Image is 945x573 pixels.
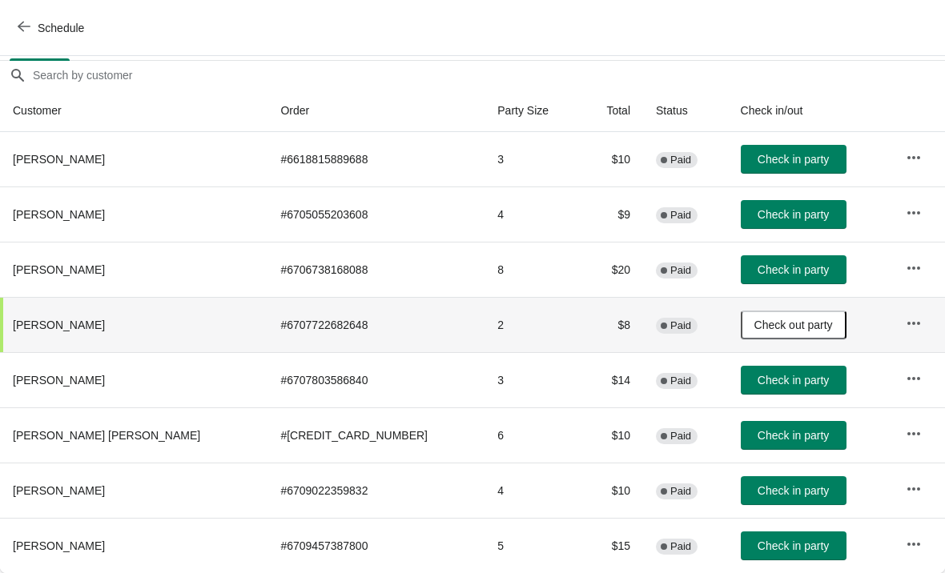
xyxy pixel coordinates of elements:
button: Check in party [741,476,846,505]
span: Paid [670,154,691,166]
span: Check out party [754,319,833,331]
td: $20 [581,242,643,297]
td: 3 [485,352,581,407]
button: Schedule [8,14,97,42]
td: 4 [485,463,581,518]
td: # 6709457387800 [267,518,485,573]
span: Paid [670,319,691,332]
td: 3 [485,132,581,186]
span: [PERSON_NAME] [13,208,105,221]
button: Check in party [741,255,846,284]
th: Total [581,90,643,132]
td: # 6705055203608 [267,186,485,242]
th: Check in/out [728,90,893,132]
td: 6 [485,407,581,463]
span: Schedule [38,22,84,34]
span: Paid [670,485,691,498]
span: [PERSON_NAME] [13,263,105,276]
span: Check in party [758,263,829,276]
td: $9 [581,186,643,242]
button: Check in party [741,145,846,174]
td: $10 [581,132,643,186]
span: [PERSON_NAME] [PERSON_NAME] [13,429,200,442]
th: Order [267,90,485,132]
td: # 6706738168088 [267,242,485,297]
td: # 6618815889688 [267,132,485,186]
span: [PERSON_NAME] [13,374,105,387]
td: # 6709022359832 [267,463,485,518]
span: Check in party [758,484,829,497]
td: $10 [581,463,643,518]
span: Paid [670,430,691,443]
td: $8 [581,297,643,352]
span: [PERSON_NAME] [13,319,105,331]
span: Check in party [758,153,829,166]
span: [PERSON_NAME] [13,539,105,552]
button: Check in party [741,200,846,229]
span: [PERSON_NAME] [13,153,105,166]
td: # 6707722682648 [267,297,485,352]
span: Paid [670,264,691,277]
td: 5 [485,518,581,573]
span: Paid [670,540,691,553]
th: Status [643,90,728,132]
span: Paid [670,209,691,222]
span: Paid [670,375,691,387]
td: 2 [485,297,581,352]
td: 8 [485,242,581,297]
span: [PERSON_NAME] [13,484,105,497]
button: Check in party [741,421,846,450]
button: Check in party [741,366,846,395]
span: Check in party [758,429,829,442]
button: Check out party [741,311,846,339]
span: Check in party [758,539,829,552]
td: $10 [581,407,643,463]
input: Search by customer [32,61,945,90]
td: $15 [581,518,643,573]
th: Party Size [485,90,581,132]
td: $14 [581,352,643,407]
button: Check in party [741,531,846,560]
span: Check in party [758,208,829,221]
td: # 6707803586840 [267,352,485,407]
td: # [CREDIT_CARD_NUMBER] [267,407,485,463]
td: 4 [485,186,581,242]
span: Check in party [758,374,829,387]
